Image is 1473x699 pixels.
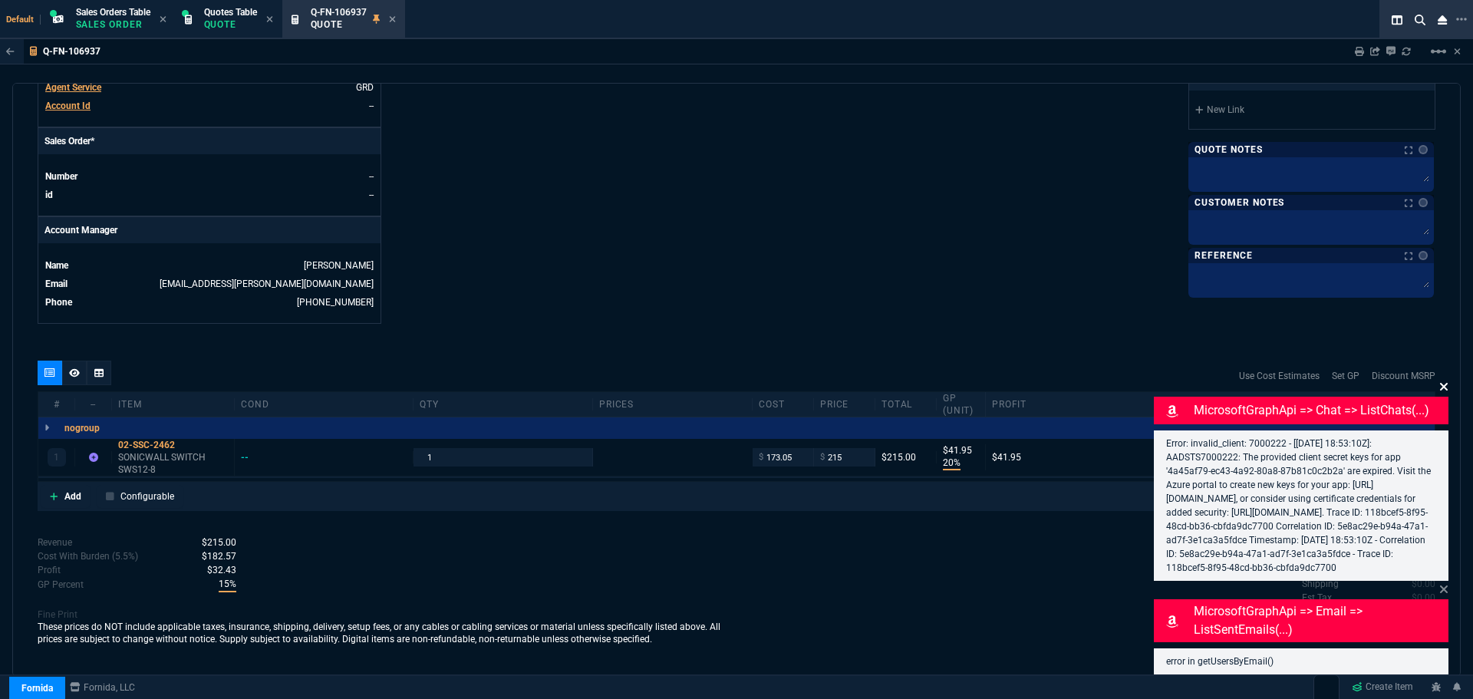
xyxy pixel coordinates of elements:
[1429,42,1448,61] mat-icon: Example home icon
[118,451,228,476] p: SONICWALL SWITCH SWS12-8
[44,80,374,95] tr: undefined
[6,46,15,57] nx-icon: Back to Table
[44,295,374,310] tr: undefined
[112,398,235,410] div: Item
[414,398,592,410] div: qty
[45,190,53,200] span: id
[6,15,41,25] span: Default
[1195,143,1263,156] p: Quote Notes
[207,565,236,575] span: With Burden (5.5%)
[64,422,100,434] p: nogroup
[1195,103,1429,117] a: New Link
[820,451,825,463] span: $
[389,14,396,26] nx-icon: Close Tab
[38,563,61,577] p: With Burden (5.5%)
[311,7,367,18] span: Q-FN-106937
[45,297,72,308] span: Phone
[814,398,875,410] div: price
[986,398,1165,410] div: Profit
[204,18,257,31] p: Quote
[120,490,174,503] p: Configurable
[76,18,150,31] p: Sales Order
[369,101,374,111] a: --
[204,577,236,592] p: spec.value
[38,128,381,154] p: Sales Order*
[44,276,374,292] tr: undefined
[1432,11,1453,29] nx-icon: Close Workbench
[1456,12,1467,27] nx-icon: Open New Tab
[193,563,236,577] p: spec.value
[38,398,75,410] div: #
[1166,437,1436,575] p: Error: invalid_client: 7000222 - [[DATE] 18:53:10Z]: AADSTS7000222: The provided client secret ke...
[64,490,81,503] p: Add
[75,398,112,410] div: --
[1195,196,1284,209] p: Customer Notes
[38,578,84,592] p: With Burden (5.5%)
[44,98,374,114] tr: undefined
[297,297,374,308] a: 714-586-5495
[202,537,236,548] span: Revenue
[943,457,961,470] p: 20%
[1194,602,1445,639] p: MicrosoftGraphApi => email => listSentEmails(...)
[38,621,736,645] p: These prices do NOT include applicable taxes, insurance, shipping, delivery, setup fees, or any c...
[160,279,374,289] a: [EMAIL_ADDRESS][PERSON_NAME][DOMAIN_NAME]
[43,45,101,58] p: Q-FN-106937
[65,681,140,694] a: msbcCompanyName
[45,279,68,289] span: Email
[89,452,98,463] nx-icon: Item not found in Business Central. The quote is still valid.
[44,187,374,203] tr: undefined
[160,14,166,26] nx-icon: Close Tab
[38,549,138,563] p: Cost With Burden (5.5%)
[1166,654,1436,668] p: error in getUsersByEmail()
[753,398,814,410] div: cost
[881,451,930,463] div: $215.00
[304,260,374,271] a: [PERSON_NAME]
[76,7,150,18] span: Sales Orders Table
[45,82,101,93] span: Agent Service
[1454,45,1461,58] a: Hide Workbench
[1195,249,1253,262] p: Reference
[1386,11,1409,29] nx-icon: Split Panels
[266,14,273,26] nx-icon: Close Tab
[369,190,374,200] a: --
[187,549,236,563] p: spec.value
[219,577,236,592] span: With Burden (5.5%)
[44,258,374,273] tr: undefined
[45,171,77,182] span: Number
[356,82,374,93] a: GRD
[38,217,381,243] p: Account Manager
[204,7,257,18] span: Quotes Table
[943,444,979,457] p: $41.95
[1194,401,1445,420] p: MicrosoftGraphApi => chat => listChats(...)
[593,398,753,410] div: prices
[1409,11,1432,29] nx-icon: Search
[235,398,414,410] div: cond
[1332,369,1359,383] a: Set GP
[202,551,236,562] span: Cost With Burden (5.5%)
[311,18,367,31] p: Quote
[992,451,1158,463] div: $41.95
[38,536,72,549] p: Revenue
[241,451,263,463] div: --
[45,260,68,271] span: Name
[118,439,228,451] div: 02-SSC-2462
[1346,676,1419,699] a: Create Item
[759,451,763,463] span: $
[875,398,937,410] div: Total
[369,171,374,182] a: --
[54,451,59,463] p: 1
[1372,369,1435,383] a: Discount MSRP
[45,101,91,111] span: Account Id
[937,392,986,417] div: GP (unit)
[1239,369,1320,383] a: Use Cost Estimates
[44,169,374,184] tr: undefined
[187,536,236,549] p: spec.value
